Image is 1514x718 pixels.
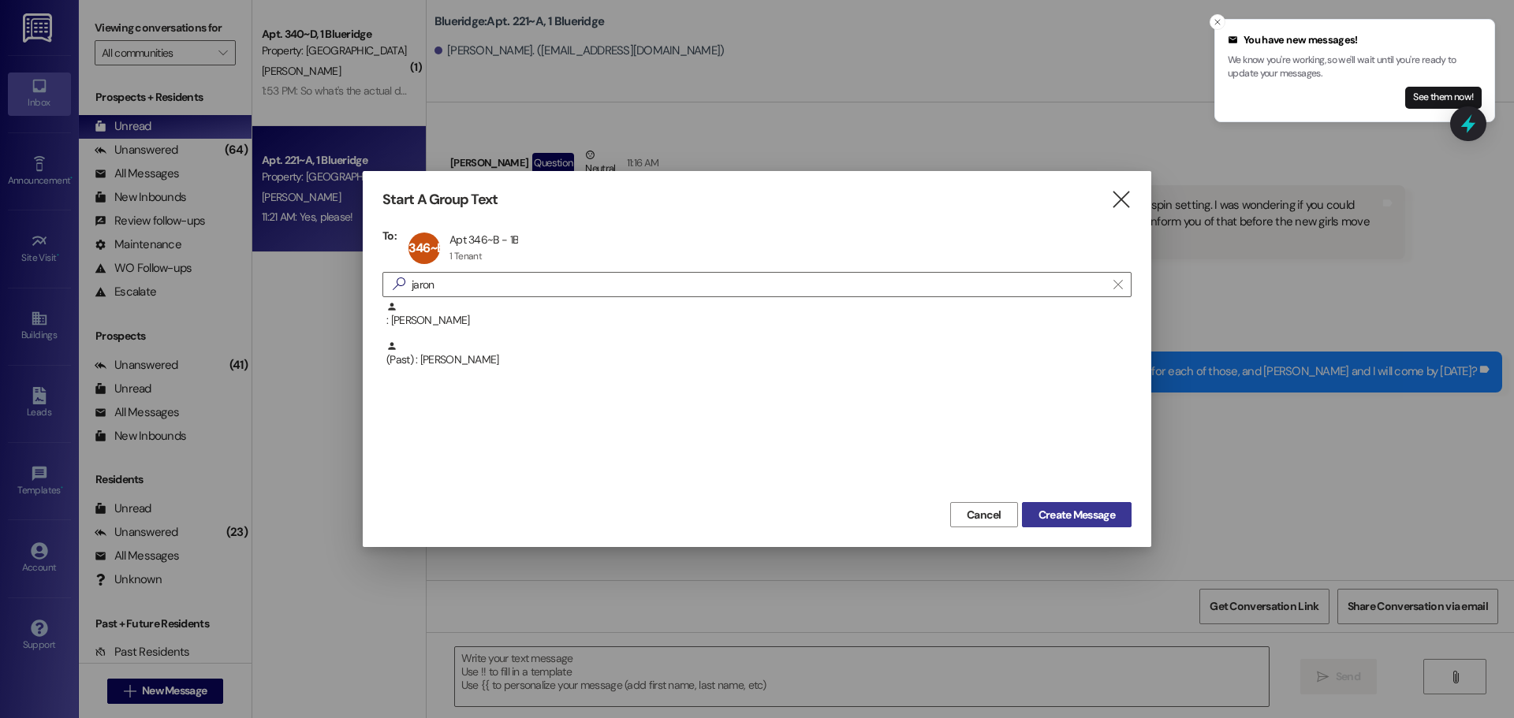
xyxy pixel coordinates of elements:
p: We know you're working, so we'll wait until you're ready to update your messages. [1228,54,1482,81]
div: : [PERSON_NAME] [386,301,1132,329]
i:  [1113,278,1122,291]
div: 1 Tenant [449,250,482,262]
div: Apt 346~B - 1B [449,233,518,247]
input: Search for any contact or apartment [412,273,1106,296]
button: Cancel [950,502,1018,527]
button: Create Message [1022,502,1132,527]
button: Clear text [1106,273,1131,296]
i:  [386,276,412,292]
div: You have new messages! [1228,32,1482,48]
i:  [1110,192,1132,208]
button: See them now! [1405,87,1482,109]
span: Cancel [967,507,1001,523]
h3: Start A Group Text [382,191,498,209]
h3: To: [382,229,397,243]
span: 346~B [408,240,444,256]
div: : [PERSON_NAME] [382,301,1132,340]
div: (Past) : [PERSON_NAME] [386,340,1132,368]
button: Close toast [1210,14,1225,30]
div: (Past) : [PERSON_NAME] [382,340,1132,380]
span: Create Message [1039,507,1115,523]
